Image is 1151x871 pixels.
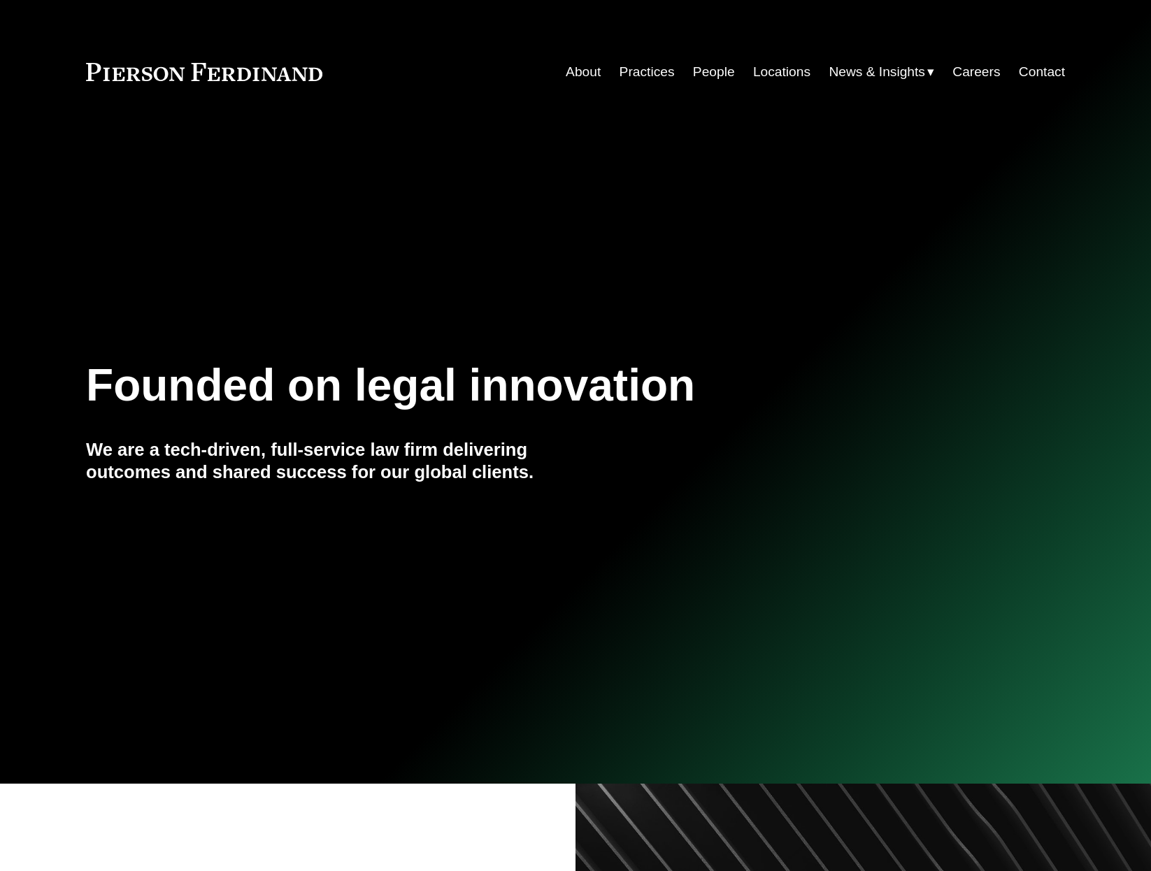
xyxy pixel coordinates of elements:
[86,360,902,411] h1: Founded on legal innovation
[693,59,735,85] a: People
[952,59,1000,85] a: Careers
[753,59,810,85] a: Locations
[566,59,601,85] a: About
[86,438,575,484] h4: We are a tech-driven, full-service law firm delivering outcomes and shared success for our global...
[620,59,675,85] a: Practices
[829,60,925,85] span: News & Insights
[1019,59,1065,85] a: Contact
[829,59,934,85] a: folder dropdown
